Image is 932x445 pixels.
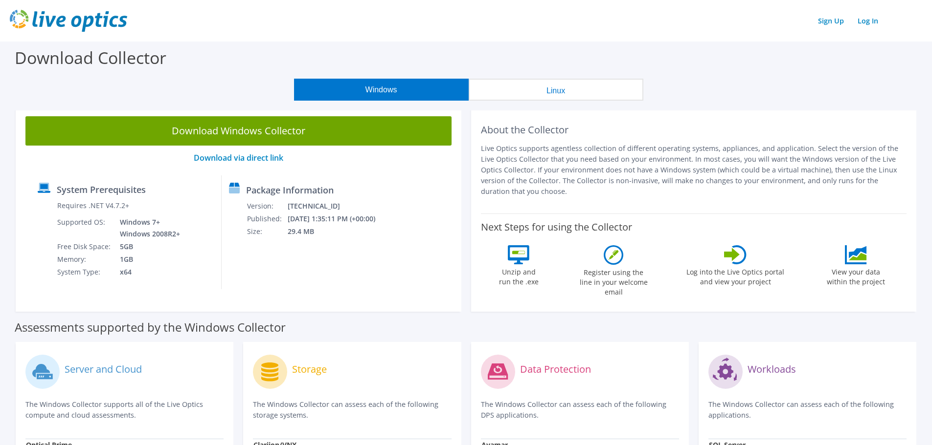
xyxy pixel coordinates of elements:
[294,79,469,101] button: Windows
[247,212,287,225] td: Published:
[57,185,146,194] label: System Prerequisites
[481,124,907,136] h2: About the Collector
[25,116,452,146] a: Download Windows Collector
[15,46,166,69] label: Download Collector
[481,221,632,233] label: Next Steps for using the Collector
[577,265,650,297] label: Register using the line in your welcome email
[708,399,907,421] p: The Windows Collector can assess each of the following applications.
[481,143,907,197] p: Live Optics supports agentless collection of different operating systems, appliances, and applica...
[25,399,224,421] p: The Windows Collector supports all of the Live Optics compute and cloud assessments.
[748,364,796,374] label: Workloads
[481,399,679,421] p: The Windows Collector can assess each of the following DPS applications.
[813,14,849,28] a: Sign Up
[287,212,388,225] td: [DATE] 1:35:11 PM (+00:00)
[287,225,388,238] td: 29.4 MB
[469,79,643,101] button: Linux
[292,364,327,374] label: Storage
[253,399,451,421] p: The Windows Collector can assess each of the following storage systems.
[247,200,287,212] td: Version:
[520,364,591,374] label: Data Protection
[853,14,883,28] a: Log In
[57,266,113,278] td: System Type:
[194,152,283,163] a: Download via direct link
[57,253,113,266] td: Memory:
[246,185,334,195] label: Package Information
[113,266,182,278] td: x64
[113,216,182,240] td: Windows 7+ Windows 2008R2+
[113,240,182,253] td: 5GB
[247,225,287,238] td: Size:
[686,264,785,287] label: Log into the Live Optics portal and view your project
[113,253,182,266] td: 1GB
[287,200,388,212] td: [TECHNICAL_ID]
[496,264,541,287] label: Unzip and run the .exe
[10,10,127,32] img: live_optics_svg.svg
[57,216,113,240] td: Supported OS:
[57,240,113,253] td: Free Disk Space:
[15,322,286,332] label: Assessments supported by the Windows Collector
[820,264,891,287] label: View your data within the project
[65,364,142,374] label: Server and Cloud
[57,201,129,211] label: Requires .NET V4.7.2+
